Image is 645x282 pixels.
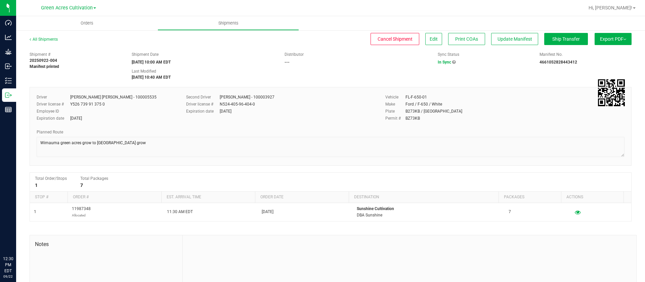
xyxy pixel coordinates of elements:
[498,36,532,42] span: Update Manifest
[455,36,478,42] span: Print COAs
[378,36,413,42] span: Cancel Shipment
[262,209,273,215] span: [DATE]
[255,192,349,203] th: Order date
[186,94,220,100] label: Second Driver
[186,101,220,107] label: Driver license #
[405,108,462,114] div: B273KB / [GEOGRAPHIC_DATA]
[158,16,299,30] a: Shipments
[371,33,419,45] button: Cancel Shipment
[425,33,442,45] button: Edit
[5,77,12,84] inline-svg: Inventory
[385,115,405,121] label: Permit #
[80,183,83,188] strong: 7
[34,209,36,215] span: 1
[405,101,442,107] div: Ford / F-650 / White
[30,37,58,42] a: All Shipments
[448,33,485,45] button: Print COAs
[285,51,304,57] label: Distributor
[16,16,158,30] a: Orders
[132,75,171,80] strong: [DATE] 10:40 AM EDT
[357,206,501,212] p: Sunshine Cultivation
[72,20,102,26] span: Orders
[132,68,156,74] label: Last Modified
[285,60,290,65] strong: ---
[41,5,93,11] span: Green Acres Cultivation
[186,108,220,114] label: Expiration date
[132,51,159,57] label: Shipment Date
[509,209,511,215] span: 7
[540,51,563,57] label: Manifest No.
[385,94,405,100] label: Vehicle
[209,20,248,26] span: Shipments
[405,94,427,100] div: FL-F-650-01
[5,19,12,26] inline-svg: Dashboard
[438,60,451,65] span: In Sync
[5,106,12,113] inline-svg: Reports
[37,94,70,100] label: Driver
[35,176,67,181] span: Total Order/Stops
[357,212,501,218] p: DBA Sunshine
[132,60,171,65] strong: [DATE] 10:00 AM EDT
[70,94,157,100] div: [PERSON_NAME] [PERSON_NAME] - 100005535
[349,192,499,203] th: Destination
[35,240,177,248] span: Notes
[438,51,459,57] label: Sync Status
[161,192,255,203] th: Est. arrival time
[220,101,255,107] div: N524-405-96-404-0
[72,206,91,218] span: 11987348
[598,79,625,106] img: Scan me!
[20,227,28,235] iframe: Resource center unread badge
[37,101,70,107] label: Driver license #
[544,33,588,45] button: Ship Transfer
[499,192,561,203] th: Packages
[405,115,420,121] div: BZ73KB
[30,192,68,203] th: Stop #
[561,192,623,203] th: Actions
[30,58,57,63] strong: 20250922-004
[491,33,538,45] button: Update Manifest
[72,212,91,218] p: Allocated
[5,63,12,70] inline-svg: Inbound
[35,183,38,188] strong: 1
[3,256,13,274] p: 12:30 PM EDT
[3,274,13,279] p: 09/22
[80,176,108,181] span: Total Packages
[595,33,632,45] button: Export PDF
[220,108,231,114] div: [DATE]
[5,48,12,55] inline-svg: Grow
[30,51,122,57] span: Shipment #
[430,36,438,42] span: Edit
[552,36,580,42] span: Ship Transfer
[5,34,12,41] inline-svg: Analytics
[70,115,82,121] div: [DATE]
[598,79,625,106] qrcode: 20250922-004
[5,92,12,98] inline-svg: Outbound
[37,130,63,134] span: Planned Route
[600,36,626,42] span: Export PDF
[37,115,70,121] label: Expiration date
[30,64,59,69] strong: Manifest printed
[385,101,405,107] label: Make
[70,101,105,107] div: Y526 739 91 375 0
[167,209,193,215] span: 11:30 AM EDT
[220,94,274,100] div: [PERSON_NAME] - 100003927
[7,228,27,248] iframe: Resource center
[589,5,632,10] span: Hi, [PERSON_NAME]!
[68,192,161,203] th: Order #
[540,60,577,65] strong: 4661052828443412
[385,108,405,114] label: Plate
[37,108,70,114] label: Employee ID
